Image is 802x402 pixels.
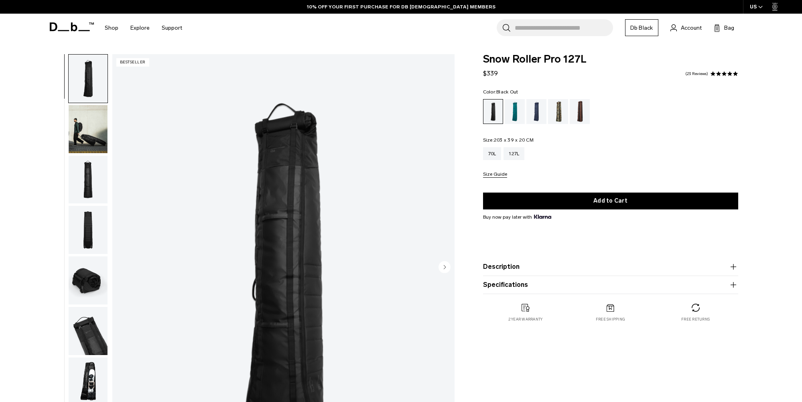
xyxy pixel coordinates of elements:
[68,105,108,154] button: Snow_roller_pro_black_out_new_db10.png
[534,215,551,219] img: {"height" => 20, "alt" => "Klarna"}
[69,156,108,204] img: Snow_roller_pro_black_out_new_db9.png
[625,19,658,36] a: Db Black
[105,14,118,42] a: Shop
[494,137,534,143] span: 203 x 39 x 20 CM
[68,205,108,254] button: Snow_roller_pro_black_out_new_db8.png
[483,262,738,272] button: Description
[483,280,738,290] button: Specifications
[483,99,503,124] a: Black Out
[504,147,524,160] a: 127L
[681,317,710,322] p: Free returns
[685,72,708,76] a: 23 reviews
[69,105,108,153] img: Snow_roller_pro_black_out_new_db10.png
[69,55,108,103] img: Snow_roller_pro_black_out_new_db1.png
[68,155,108,204] button: Snow_roller_pro_black_out_new_db9.png
[483,138,534,142] legend: Size:
[68,54,108,103] button: Snow_roller_pro_black_out_new_db1.png
[68,307,108,355] button: Snow_roller_pro_black_out_new_db3.png
[724,24,734,32] span: Bag
[505,99,525,124] a: Midnight Teal
[570,99,590,124] a: Homegrown with Lu
[483,69,498,77] span: $339
[670,23,702,32] a: Account
[508,317,543,322] p: 2 year warranty
[483,193,738,209] button: Add to Cart
[116,58,149,67] p: Bestseller
[130,14,150,42] a: Explore
[69,307,108,355] img: Snow_roller_pro_black_out_new_db3.png
[483,147,502,160] a: 70L
[483,172,507,178] button: Size Guide
[69,256,108,305] img: Snow_roller_pro_black_out_new_db7.png
[596,317,625,322] p: Free shipping
[483,54,738,65] span: Snow Roller Pro 127L
[439,261,451,274] button: Next slide
[162,14,182,42] a: Support
[69,206,108,254] img: Snow_roller_pro_black_out_new_db8.png
[99,14,188,42] nav: Main Navigation
[68,256,108,305] button: Snow_roller_pro_black_out_new_db7.png
[307,3,495,10] a: 10% OFF YOUR FIRST PURCHASE FOR DB [DEMOGRAPHIC_DATA] MEMBERS
[714,23,734,32] button: Bag
[548,99,568,124] a: Db x Beyond Medals
[483,89,518,94] legend: Color:
[496,89,518,95] span: Black Out
[681,24,702,32] span: Account
[483,213,551,221] span: Buy now pay later with
[526,99,546,124] a: Blue Hour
